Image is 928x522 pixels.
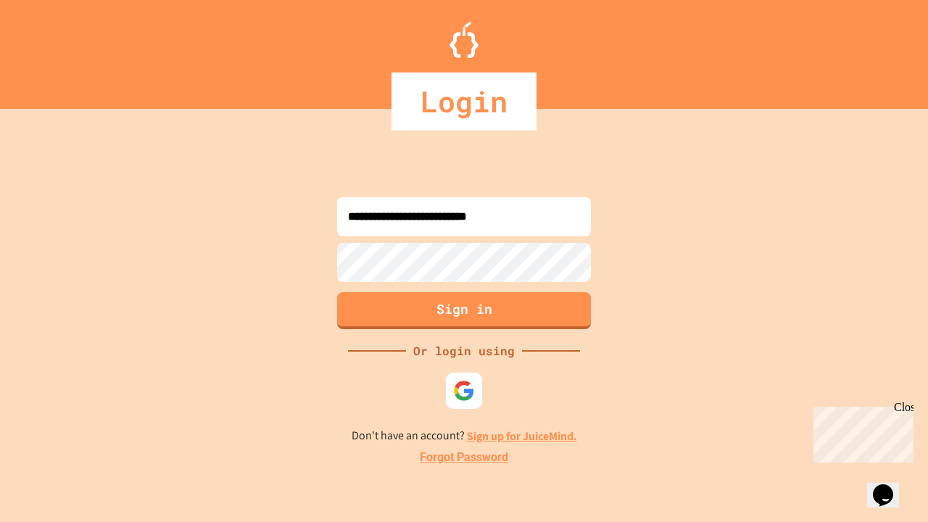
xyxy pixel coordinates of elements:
[420,449,508,466] a: Forgot Password
[406,342,522,360] div: Or login using
[6,6,100,92] div: Chat with us now!Close
[449,22,478,58] img: Logo.svg
[808,401,913,463] iframe: chat widget
[337,292,591,329] button: Sign in
[467,428,577,444] a: Sign up for JuiceMind.
[391,72,536,130] div: Login
[453,380,475,402] img: google-icon.svg
[352,427,577,445] p: Don't have an account?
[867,464,913,507] iframe: chat widget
